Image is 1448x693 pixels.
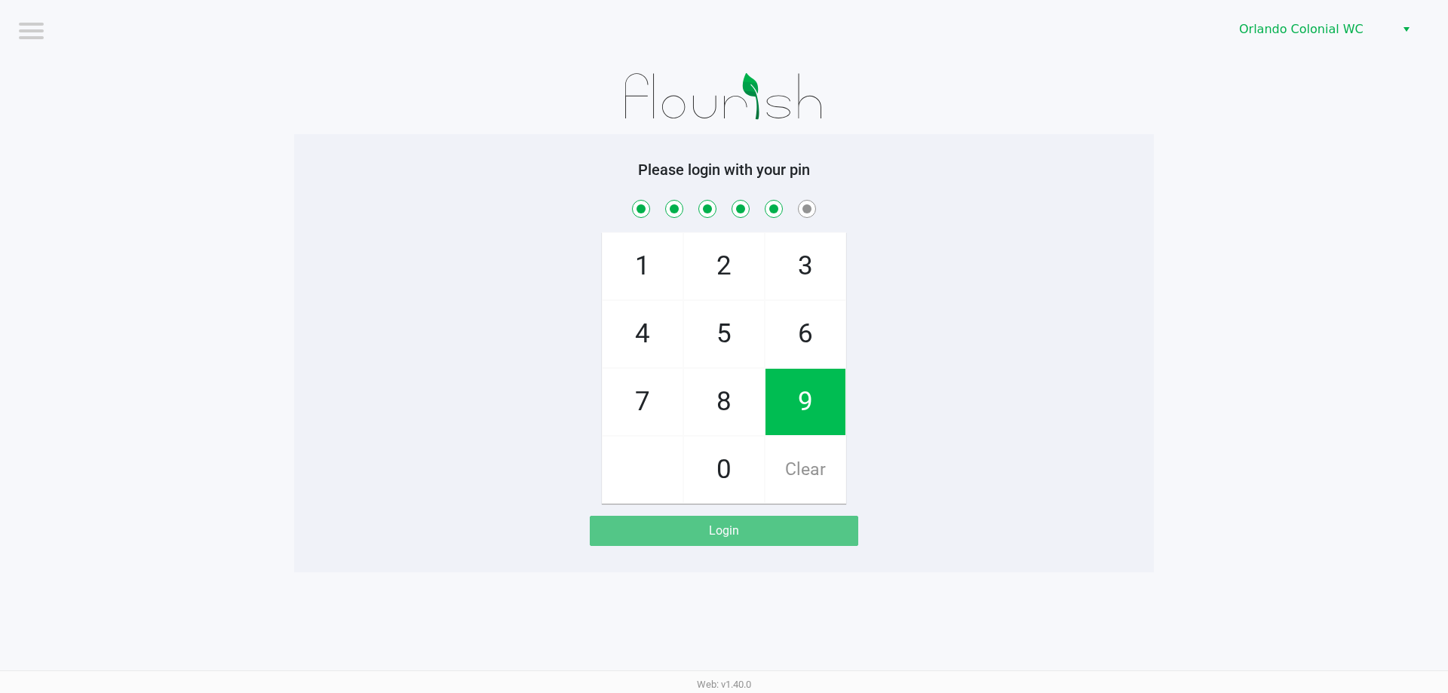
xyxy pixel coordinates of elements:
span: 6 [765,301,845,367]
button: Select [1395,16,1417,43]
span: 1 [603,233,683,299]
span: 3 [765,233,845,299]
span: 5 [684,301,764,367]
h5: Please login with your pin [305,161,1143,179]
span: 0 [684,437,764,503]
span: Clear [765,437,845,503]
span: 4 [603,301,683,367]
span: 2 [684,233,764,299]
span: 7 [603,369,683,435]
span: 9 [765,369,845,435]
span: Orlando Colonial WC [1239,20,1386,38]
span: Web: v1.40.0 [697,679,751,690]
span: 8 [684,369,764,435]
